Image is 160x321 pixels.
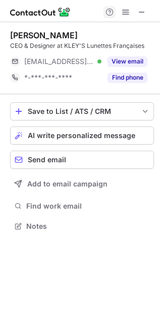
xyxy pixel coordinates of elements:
[26,222,150,231] span: Notes
[10,6,71,18] img: ContactOut v5.3.10
[26,202,150,211] span: Find work email
[10,126,154,145] button: AI write personalized message
[10,175,154,193] button: Add to email campaign
[10,219,154,233] button: Notes
[10,151,154,169] button: Send email
[24,57,94,66] span: [EMAIL_ADDRESS][DOMAIN_NAME]
[28,107,136,115] div: Save to List / ATS / CRM
[10,199,154,213] button: Find work email
[10,102,154,120] button: save-profile-one-click
[10,30,78,40] div: [PERSON_NAME]
[27,180,108,188] span: Add to email campaign
[108,73,147,83] button: Reveal Button
[108,56,147,67] button: Reveal Button
[28,132,135,140] span: AI write personalized message
[28,156,66,164] span: Send email
[10,41,154,50] div: CEO & Designer at KLEY'S Lunettes Françaises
